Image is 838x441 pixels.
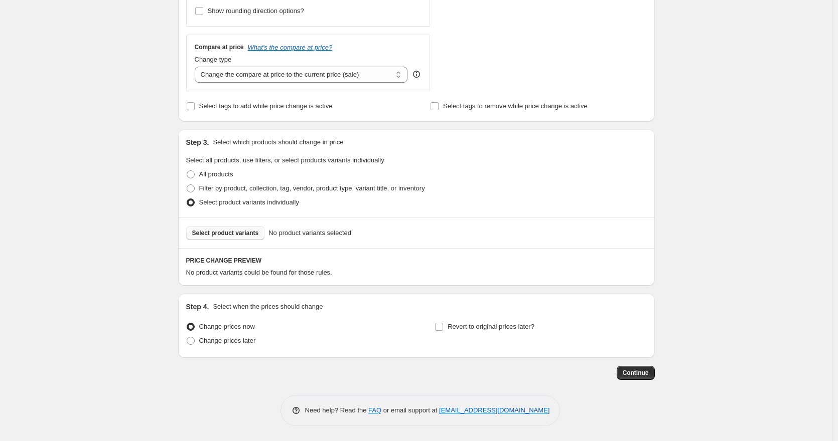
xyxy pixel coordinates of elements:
[368,406,381,414] a: FAQ
[411,69,422,79] div: help
[186,226,265,240] button: Select product variants
[381,406,439,414] span: or email support at
[248,44,333,51] button: What's the compare at price?
[199,198,299,206] span: Select product variants individually
[186,257,647,265] h6: PRICE CHANGE PREVIEW
[199,184,425,192] span: Filter by product, collection, tag, vendor, product type, variant title, or inventory
[213,137,343,147] p: Select which products should change in price
[439,406,549,414] a: [EMAIL_ADDRESS][DOMAIN_NAME]
[186,302,209,312] h2: Step 4.
[268,228,351,238] span: No product variants selected
[213,302,323,312] p: Select when the prices should change
[623,369,649,377] span: Continue
[305,406,369,414] span: Need help? Read the
[199,323,255,330] span: Change prices now
[443,102,588,110] span: Select tags to remove while price change is active
[186,156,384,164] span: Select all products, use filters, or select products variants individually
[199,102,333,110] span: Select tags to add while price change is active
[195,56,232,63] span: Change type
[186,137,209,147] h2: Step 3.
[448,323,534,330] span: Revert to original prices later?
[199,170,233,178] span: All products
[199,337,256,344] span: Change prices later
[186,269,332,276] span: No product variants could be found for those rules.
[192,229,259,237] span: Select product variants
[208,7,304,15] span: Show rounding direction options?
[195,43,244,51] h3: Compare at price
[617,366,655,380] button: Continue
